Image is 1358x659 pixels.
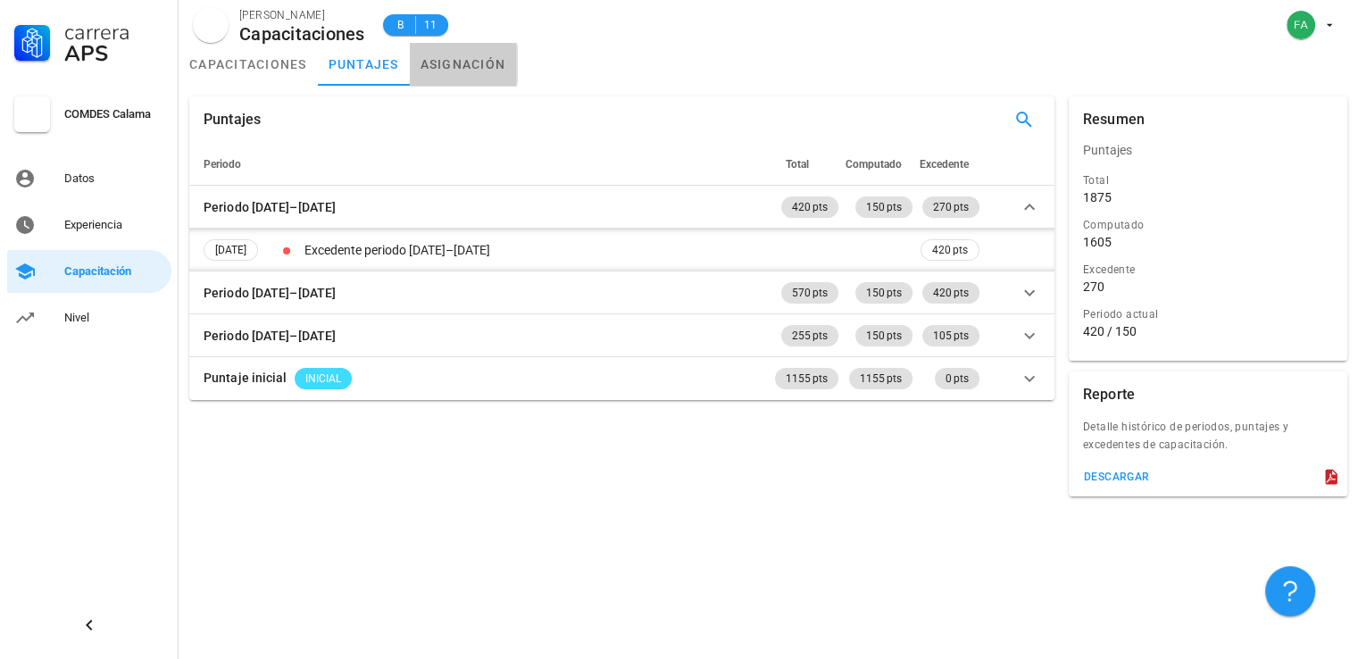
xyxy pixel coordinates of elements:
div: 270 [1083,279,1104,295]
span: 1155 pts [860,368,902,389]
div: Resumen [1083,96,1145,143]
span: Total [786,158,809,171]
span: 11 [423,16,437,34]
div: Nivel [64,311,164,325]
div: Excedente [1083,261,1333,279]
span: Periodo [204,158,241,171]
a: Capacitación [7,250,171,293]
th: Total [771,143,842,186]
div: Experiencia [64,218,164,232]
a: Datos [7,157,171,200]
span: 150 pts [866,325,902,346]
div: APS [64,43,164,64]
button: descargar [1076,464,1157,489]
span: 0 pts [946,368,969,389]
div: [PERSON_NAME] [239,6,365,24]
div: Capacitaciones [239,24,365,44]
a: capacitaciones [179,43,318,86]
th: Computado [842,143,916,186]
td: Excedente periodo [DATE]–[DATE] [301,229,917,271]
span: 255 pts [792,325,828,346]
span: 570 pts [792,282,828,304]
span: 1155 pts [786,368,828,389]
a: Nivel [7,296,171,339]
div: Periodo [DATE]–[DATE] [204,326,336,346]
span: 150 pts [866,196,902,218]
div: descargar [1083,471,1150,483]
div: Reporte [1083,371,1135,418]
div: Datos [64,171,164,186]
span: Computado [846,158,902,171]
span: 420 pts [933,282,969,304]
a: Experiencia [7,204,171,246]
span: B [394,16,408,34]
div: Periodo [DATE]–[DATE] [204,283,336,303]
div: Total [1083,171,1333,189]
div: 1875 [1083,189,1112,205]
span: 270 pts [933,196,969,218]
div: Puntaje inicial [204,368,287,388]
div: Capacitación [64,264,164,279]
div: Computado [1083,216,1333,234]
div: Puntajes [204,96,261,143]
div: avatar [1287,11,1315,39]
span: 420 pts [932,240,968,260]
div: Detalle histórico de periodos, puntajes y excedentes de capacitación. [1069,418,1347,464]
div: avatar [193,7,229,43]
span: 420 pts [792,196,828,218]
div: 1605 [1083,234,1112,250]
span: INICIAL [305,368,341,389]
div: Periodo [DATE]–[DATE] [204,197,336,217]
span: Excedente [920,158,969,171]
span: 105 pts [933,325,969,346]
span: 150 pts [866,282,902,304]
th: Periodo [189,143,771,186]
div: Puntajes [1069,129,1347,171]
a: asignación [410,43,517,86]
div: 420 / 150 [1083,323,1333,339]
th: Excedente [916,143,983,186]
div: Carrera [64,21,164,43]
div: COMDES Calama [64,107,164,121]
a: puntajes [318,43,410,86]
div: Periodo actual [1083,305,1333,323]
span: [DATE] [215,240,246,260]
